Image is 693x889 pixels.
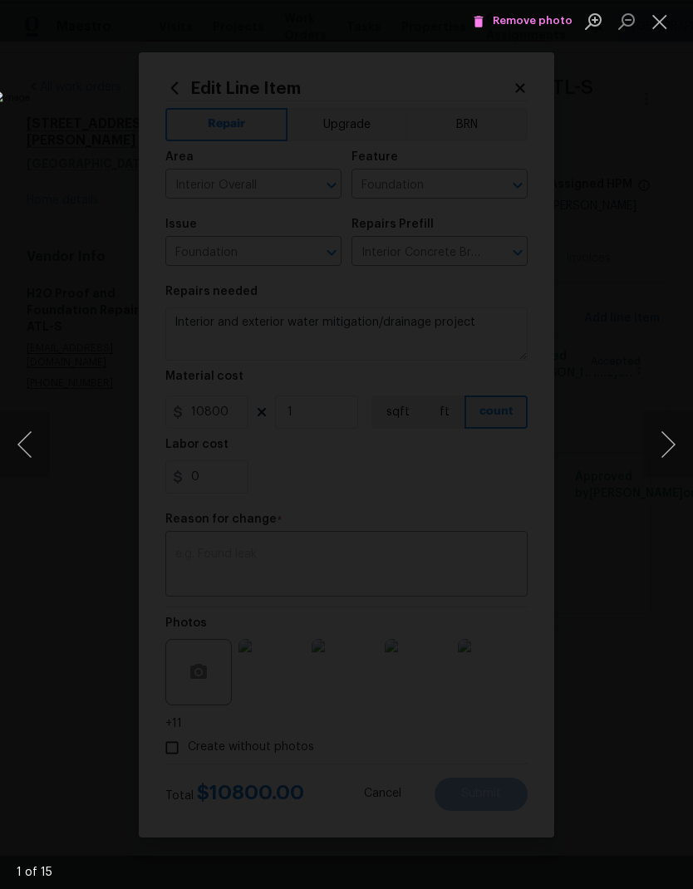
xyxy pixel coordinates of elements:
[577,7,610,36] button: Zoom in
[473,12,573,31] span: Remove photo
[610,7,643,36] button: Zoom out
[643,411,693,478] button: Next image
[643,7,676,36] button: Close lightbox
